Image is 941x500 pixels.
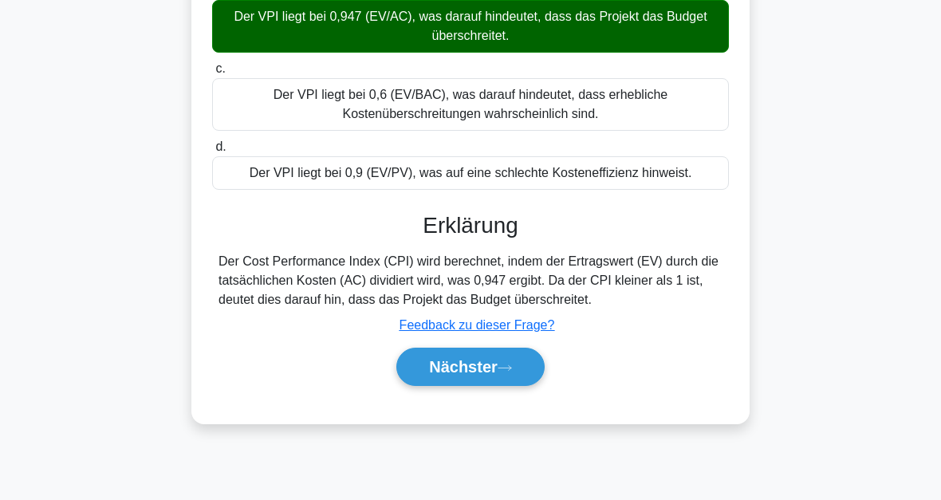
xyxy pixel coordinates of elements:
[429,358,498,376] font: Nächster
[215,61,225,75] span: c.
[396,348,545,386] button: Nächster
[222,212,719,238] h3: Erklärung
[219,252,722,309] div: Der Cost Performance Index (CPI) wird berechnet, indem der Ertragswert (EV) durch die tatsächlich...
[215,140,226,153] span: d.
[212,78,729,131] div: Der VPI liegt bei 0,6 (EV/BAC), was darauf hindeutet, dass erhebliche Kostenüberschreitungen wahr...
[400,318,555,332] a: Feedback zu dieser Frage?
[212,156,729,190] div: Der VPI liegt bei 0,9 (EV/PV), was auf eine schlechte Kosteneffizienz hinweist.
